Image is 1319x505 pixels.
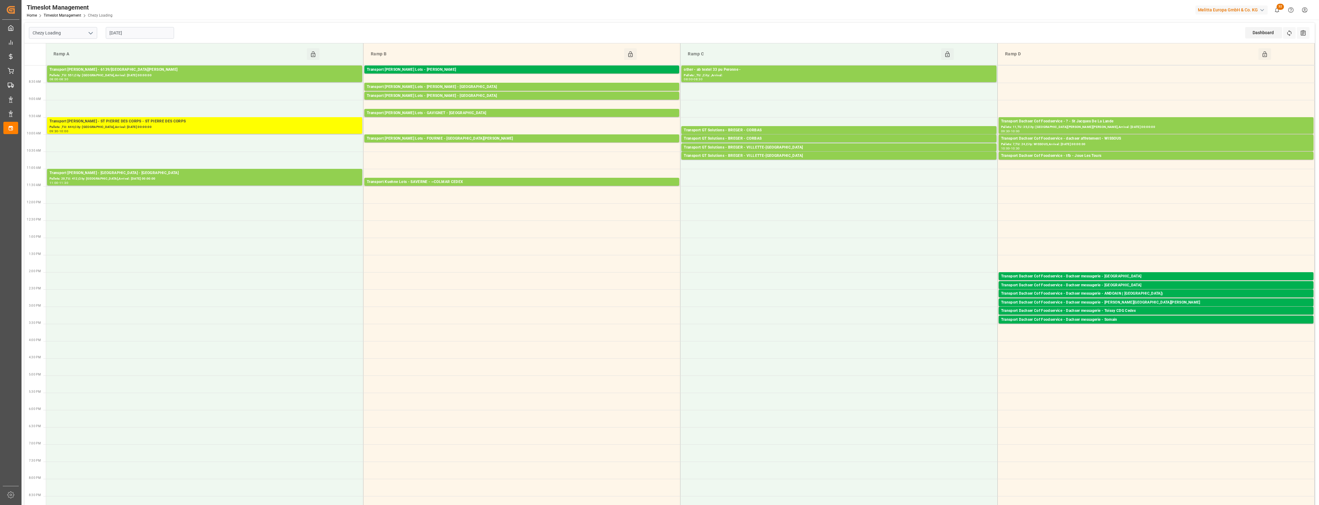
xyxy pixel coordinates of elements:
[1001,317,1311,323] div: Transport Dachser Cof Foodservice - Dachser messagerie - Somain
[29,80,41,83] span: 8:30 AM
[1011,147,1020,150] div: 10:30
[1001,288,1311,294] div: Pallets: ,TU: 144,City: [GEOGRAPHIC_DATA],Arrival: [DATE] 00:00:00
[1195,6,1268,14] div: Melitta Europa GmbH & Co. KG
[29,459,41,462] span: 7:30 PM
[367,67,677,73] div: Transport [PERSON_NAME] Lots - [PERSON_NAME]
[367,90,677,95] div: Pallets: 2,TU: ,City: [GEOGRAPHIC_DATA],Arrival: [DATE] 00:00:00
[59,78,68,81] div: 08:30
[1001,323,1311,328] div: Pallets: 2,TU: 64,City: [GEOGRAPHIC_DATA],Arrival: [DATE] 00:00:00
[29,27,97,39] input: Type to search/select
[50,67,360,73] div: Transport [PERSON_NAME] - 6139/[GEOGRAPHIC_DATA][PERSON_NAME]
[684,136,994,142] div: Transport GT Solutions - BREGER - CORBAS
[367,185,677,190] div: Pallets: 6,TU: 311,City: ~COLMAR CEDEX,Arrival: [DATE] 00:00:00
[1001,306,1311,311] div: Pallets: 1,TU: 27,City: [GEOGRAPHIC_DATA][PERSON_NAME],Arrival: [DATE] 00:00:00
[29,269,41,273] span: 2:00 PM
[29,356,41,359] span: 4:30 PM
[58,78,59,81] div: -
[367,99,677,104] div: Pallets: ,TU: 318,City: [GEOGRAPHIC_DATA],Arrival: [DATE] 00:00:00
[50,78,58,81] div: 08:00
[367,84,677,90] div: Transport [PERSON_NAME] Lots - [PERSON_NAME] - [GEOGRAPHIC_DATA]
[58,181,59,184] div: -
[1003,48,1258,60] div: Ramp D
[1277,4,1284,10] span: 32
[50,130,58,133] div: 09:30
[1001,314,1311,319] div: Pallets: ,TU: 60,City: Toissy CDG Cedex,Arrival: [DATE] 00:00:00
[684,127,994,133] div: Transport GT Solutions - BREGER - CORBAS
[59,130,68,133] div: 10:00
[29,424,41,428] span: 6:30 PM
[1001,282,1311,288] div: Transport Dachser Cof Foodservice - Dachser messagerie - [GEOGRAPHIC_DATA]
[367,142,677,147] div: Pallets: ,TU: 56,City: [GEOGRAPHIC_DATA][PERSON_NAME],Arrival: [DATE] 00:00:00
[50,118,360,125] div: Transport [PERSON_NAME] - ST PIERRE DES CORPS - ST PIERRE DES CORPS
[27,166,41,169] span: 11:00 AM
[59,181,68,184] div: 11:30
[1001,273,1311,280] div: Transport Dachser Cof Foodservice - Dachser messagerie - [GEOGRAPHIC_DATA]
[29,304,41,307] span: 3:00 PM
[1001,142,1311,147] div: Pallets: 7,TU: 24,City: WISSOUS,Arrival: [DATE] 00:00:00
[29,97,41,101] span: 9:00 AM
[367,179,677,185] div: Transport Kuehne Lots - SAVERNE - ~COLMAR CEDEX
[1195,4,1270,16] button: Melitta Europa GmbH & Co. KG
[1001,297,1311,302] div: Pallets: ,TU: 74,City: [GEOGRAPHIC_DATA] ( [GEOGRAPHIC_DATA]),Arrival: [DATE] 00:00:00
[29,407,41,411] span: 6:00 PM
[86,28,95,38] button: open menu
[1245,27,1282,38] div: Dashboard
[51,48,307,60] div: Ramp A
[693,78,694,81] div: -
[50,170,360,176] div: Transport [PERSON_NAME] - [GEOGRAPHIC_DATA] - [GEOGRAPHIC_DATA]
[1001,125,1311,130] div: Pallets: 11,TU: 35,City: [GEOGRAPHIC_DATA][PERSON_NAME][PERSON_NAME],Arrival: [DATE] 00:00:00
[684,151,994,156] div: Pallets: ,TU: 144,City: [GEOGRAPHIC_DATA],Arrival: [DATE] 00:00:00
[367,116,677,121] div: Pallets: 10,TU: 1009,City: [GEOGRAPHIC_DATA],Arrival: [DATE] 00:00:00
[1001,153,1311,159] div: Transport Dachser Cof Foodservice - tfb - Joue Les Tours
[1001,280,1311,285] div: Pallets: 1,TU: 10,City: [GEOGRAPHIC_DATA],Arrival: [DATE] 00:00:00
[29,476,41,479] span: 8:00 PM
[27,132,41,135] span: 10:00 AM
[29,373,41,376] span: 5:00 PM
[1270,3,1284,17] button: show 32 new notifications
[29,321,41,324] span: 3:30 PM
[44,13,81,18] a: Timeslot Management
[27,13,37,18] a: Home
[367,136,677,142] div: Transport [PERSON_NAME] Lots - FOURNIE - [GEOGRAPHIC_DATA][PERSON_NAME]
[29,252,41,256] span: 1:30 PM
[27,183,41,187] span: 11:30 AM
[29,493,41,497] span: 8:30 PM
[27,149,41,152] span: 10:30 AM
[50,125,360,130] div: Pallets: ,TU: 644,City: [GEOGRAPHIC_DATA],Arrival: [DATE] 00:00:00
[29,235,41,238] span: 1:00 PM
[684,159,994,164] div: Pallets: ,TU: 112,City: [GEOGRAPHIC_DATA],Arrival: [DATE] 00:00:00
[684,153,994,159] div: Transport GT Solutions - BREGER - VILLETTE-[GEOGRAPHIC_DATA]
[29,390,41,393] span: 5:30 PM
[50,176,360,181] div: Pallets: 20,TU: 412,City: [GEOGRAPHIC_DATA],Arrival: [DATE] 00:00:00
[367,93,677,99] div: Transport [PERSON_NAME] Lots - [PERSON_NAME] - [GEOGRAPHIC_DATA]
[50,181,58,184] div: 11:00
[368,48,624,60] div: Ramp B
[1001,136,1311,142] div: Transport Dachser Cof Foodservice - dachser affretement - WISSOUS
[367,110,677,116] div: Transport [PERSON_NAME] Lots - GAVIGNET - [GEOGRAPHIC_DATA]
[684,78,693,81] div: 08:00
[58,130,59,133] div: -
[1010,130,1011,133] div: -
[1001,147,1010,150] div: 10:00
[29,442,41,445] span: 7:00 PM
[1010,147,1011,150] div: -
[27,201,41,204] span: 12:00 PM
[694,78,703,81] div: 08:30
[367,73,677,78] div: Pallets: ,TU: 84,City: CARQUEFOU,Arrival: [DATE] 00:00:00
[50,73,360,78] div: Pallets: ,TU: 551,City: [GEOGRAPHIC_DATA],Arrival: [DATE] 00:00:00
[684,133,994,139] div: Pallets: 5,TU: 32,City: [GEOGRAPHIC_DATA],Arrival: [DATE] 00:00:00
[29,114,41,118] span: 9:30 AM
[684,67,994,73] div: other - ab textel 33 pu Peronne -
[685,48,941,60] div: Ramp C
[684,73,994,78] div: Pallets: ,TU: ,City: ,Arrival:
[1001,159,1311,164] div: Pallets: 4,TU: 28,City: Joue Les Tours,Arrival: [DATE] 00:00:00
[1001,308,1311,314] div: Transport Dachser Cof Foodservice - Dachser messagerie - Toissy CDG Cedex
[106,27,174,39] input: DD-MM-YYYY
[29,287,41,290] span: 2:30 PM
[1011,130,1020,133] div: 10:00
[27,3,113,12] div: Timeslot Management
[1001,130,1010,133] div: 09:30
[1001,291,1311,297] div: Transport Dachser Cof Foodservice - Dachser messagerie - ANDOAIN ( [GEOGRAPHIC_DATA])
[1001,118,1311,125] div: Transport Dachser Cof Foodservice - ? - St Jacques De La Lande
[1001,300,1311,306] div: Transport Dachser Cof Foodservice - Dachser messagerie - [PERSON_NAME][GEOGRAPHIC_DATA][PERSON_NAME]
